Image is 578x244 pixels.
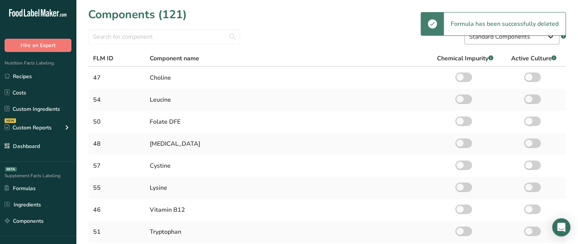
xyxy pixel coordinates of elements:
div: 55 [93,183,141,192]
div: 47 [93,73,141,82]
div: Leucine [150,95,423,104]
div: 48 [93,139,141,148]
div: [MEDICAL_DATA] [150,139,423,148]
span: Component name [150,54,199,63]
div: Custom Reports [5,124,52,132]
div: BETA [5,167,17,172]
span: Chemical Impurity [437,54,493,63]
h1: Components (121) [88,6,187,23]
div: Choline [150,73,423,82]
div: Folate DFE [150,117,423,126]
div: 51 [93,227,141,236]
div: Cystine [150,161,423,170]
div: 46 [93,205,141,214]
div: 54 [93,95,141,104]
input: Search for component [88,29,240,44]
div: Lysine [150,183,423,192]
span: FLM ID [93,54,113,63]
div: Formula has been successfully deleted [444,13,565,35]
div: 50 [93,117,141,126]
div: 57 [93,161,141,170]
div: Tryptophan [150,227,423,236]
div: Open Intercom Messenger [552,218,570,236]
div: NEW [5,118,16,123]
span: Active Culture [511,54,556,63]
button: Hire an Expert [5,39,71,52]
div: Vitamin B12 [150,205,423,214]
